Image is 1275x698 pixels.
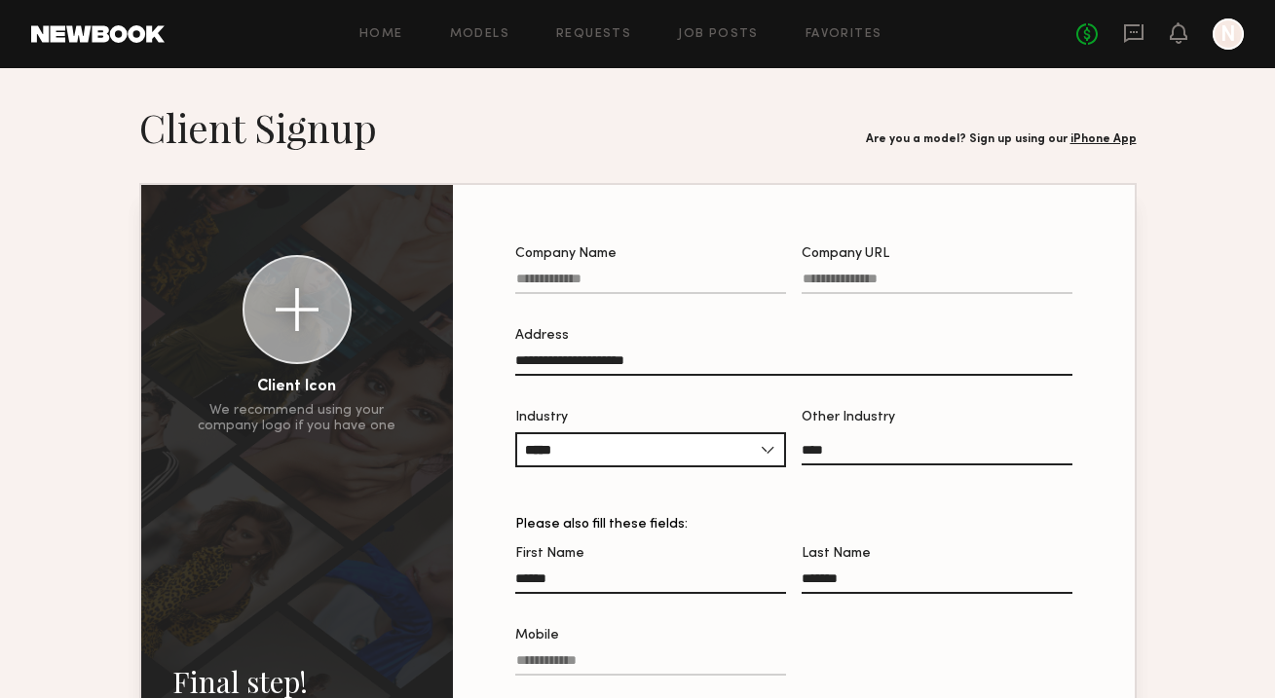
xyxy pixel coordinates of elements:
[1070,133,1137,145] a: iPhone App
[802,443,1072,465] input: Other Industry
[802,547,1072,561] div: Last Name
[257,380,336,395] div: Client Icon
[515,247,786,261] div: Company Name
[515,518,1072,532] div: Please also fill these fields:
[515,329,1072,343] div: Address
[556,28,631,41] a: Requests
[802,571,1072,594] input: Last Name
[866,133,1137,146] div: Are you a model? Sign up using our
[1213,18,1244,50] a: N
[359,28,403,41] a: Home
[806,28,882,41] a: Favorites
[802,272,1072,294] input: Company URL
[139,103,377,152] h1: Client Signup
[515,653,786,676] input: Mobile
[678,28,759,41] a: Job Posts
[515,353,1072,376] input: Address
[450,28,509,41] a: Models
[515,571,786,594] input: First Name
[515,411,786,424] div: Industry
[198,403,395,434] div: We recommend using your company logo if you have one
[515,629,786,643] div: Mobile
[802,411,1072,424] div: Other Industry
[515,547,786,561] div: First Name
[802,247,1072,261] div: Company URL
[515,272,786,294] input: Company Name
